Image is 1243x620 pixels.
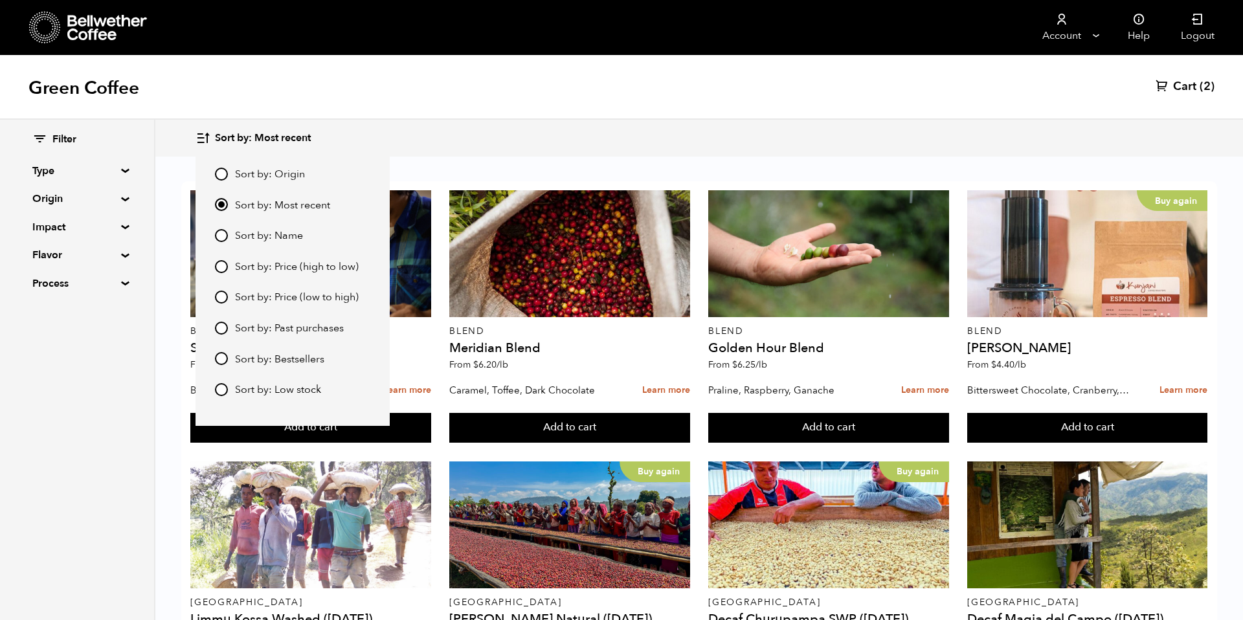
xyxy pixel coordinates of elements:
[967,381,1130,400] p: Bittersweet Chocolate, Cranberry, Toasted Walnut
[901,377,949,404] a: Learn more
[36,21,63,31] div: v 4.0.25
[449,359,508,371] span: From
[449,327,689,336] p: Blend
[235,260,359,274] span: Sort by: Price (high to low)
[190,598,431,607] p: [GEOGRAPHIC_DATA]
[383,377,431,404] a: Learn more
[991,359,1026,371] bdi: 4.40
[1159,377,1207,404] a: Learn more
[449,413,689,443] button: Add to cart
[1156,79,1215,94] a: Cart (2)
[708,413,948,443] button: Add to cart
[1014,359,1026,371] span: /lb
[1200,79,1215,94] span: (2)
[129,82,139,92] img: tab_keywords_by_traffic_grey.svg
[235,199,330,213] span: Sort by: Most recent
[708,598,948,607] p: [GEOGRAPHIC_DATA]
[967,359,1026,371] span: From
[235,353,324,367] span: Sort by: Bestsellers
[215,322,228,335] input: Sort by: Past purchases
[235,291,359,305] span: Sort by: Price (low to high)
[49,83,116,91] div: Domain Overview
[449,381,612,400] p: Caramel, Toffee, Dark Chocolate
[235,383,321,397] span: Sort by: Low stock
[215,383,228,396] input: Sort by: Low stock
[215,352,228,365] input: Sort by: Bestsellers
[190,413,431,443] button: Add to cart
[473,359,508,371] bdi: 6.20
[235,322,344,336] span: Sort by: Past purchases
[143,83,218,91] div: Keywords by Traffic
[215,291,228,304] input: Sort by: Price (low to high)
[708,342,948,355] h4: Golden Hour Blend
[215,168,228,181] input: Sort by: Origin
[879,461,949,482] p: Buy again
[967,598,1207,607] p: [GEOGRAPHIC_DATA]
[215,198,228,211] input: Sort by: Most recent
[449,598,689,607] p: [GEOGRAPHIC_DATA]
[52,133,76,147] span: Filter
[190,342,431,355] h4: Sunrise Blend
[35,82,45,92] img: tab_domain_overview_orange.svg
[708,381,871,400] p: Praline, Raspberry, Ganache
[215,260,228,273] input: Sort by: Price (high to low)
[473,359,478,371] span: $
[967,413,1207,443] button: Add to cart
[235,168,305,182] span: Sort by: Origin
[190,359,249,371] span: From
[28,76,139,100] h1: Green Coffee
[21,21,31,31] img: logo_orange.svg
[190,381,353,400] p: Bittersweet Chocolate, Toasted Marshmallow, Candied Orange, Praline
[190,327,431,336] p: Blend
[732,359,737,371] span: $
[32,247,122,263] summary: Flavor
[449,461,689,588] a: Buy again
[620,461,690,482] p: Buy again
[34,34,142,44] div: Domain: [DOMAIN_NAME]
[708,359,767,371] span: From
[32,276,122,291] summary: Process
[32,219,122,235] summary: Impact
[235,229,303,243] span: Sort by: Name
[708,461,948,588] a: Buy again
[32,163,122,179] summary: Type
[497,359,508,371] span: /lb
[1137,190,1207,211] p: Buy again
[756,359,767,371] span: /lb
[449,342,689,355] h4: Meridian Blend
[1173,79,1196,94] span: Cart
[732,359,767,371] bdi: 6.25
[967,327,1207,336] p: Blend
[21,34,31,44] img: website_grey.svg
[967,342,1207,355] h4: [PERSON_NAME]
[991,359,996,371] span: $
[215,131,311,146] span: Sort by: Most recent
[967,190,1207,317] a: Buy again
[708,327,948,336] p: Blend
[32,191,122,206] summary: Origin
[215,229,228,242] input: Sort by: Name
[196,123,311,153] button: Sort by: Most recent
[642,377,690,404] a: Learn more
